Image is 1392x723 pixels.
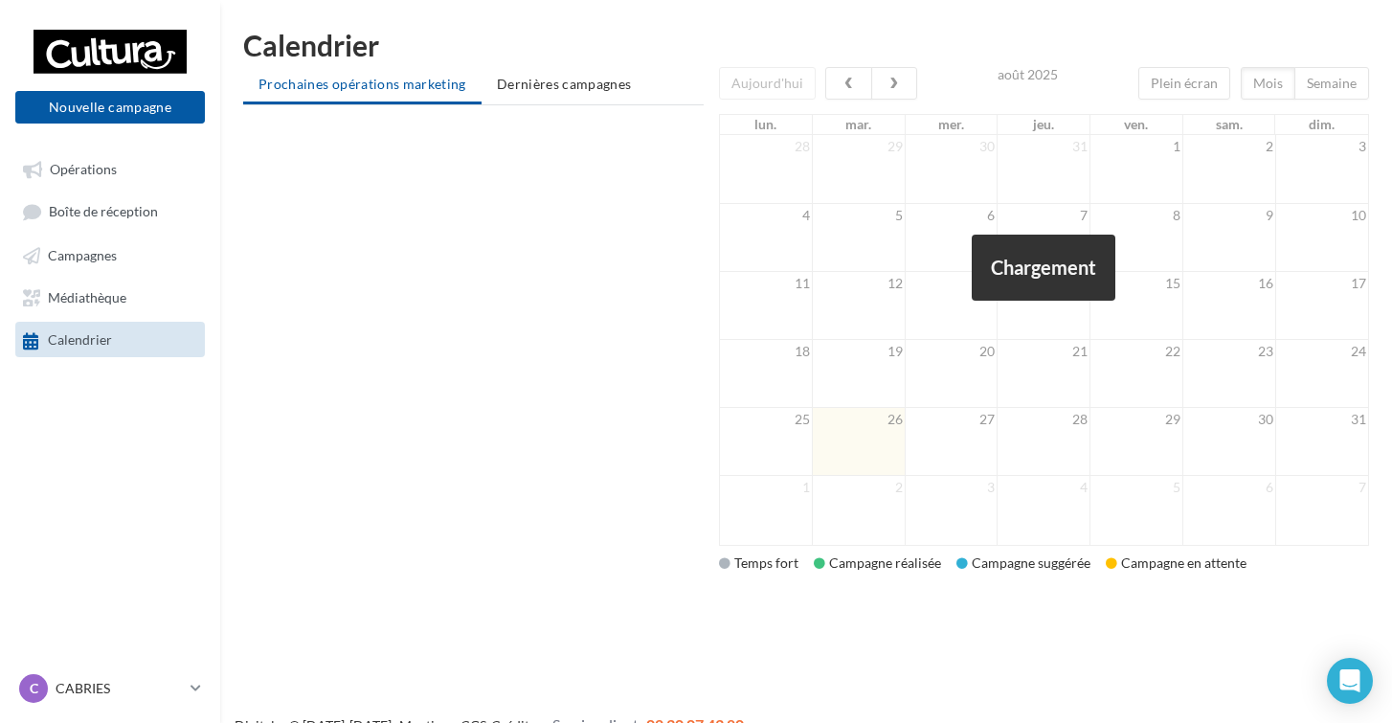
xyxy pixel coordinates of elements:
div: Campagne en attente [1106,554,1246,573]
p: CABRIES [56,679,183,698]
a: Boîte de réception [11,193,209,229]
span: C [30,679,38,698]
button: Nouvelle campagne [15,91,205,124]
div: Chargement [972,235,1115,301]
span: Campagnes [48,247,117,263]
a: Médiathèque [11,280,209,314]
div: Temps fort [719,554,798,573]
div: ' [719,67,1369,546]
div: Campagne suggérée [956,554,1090,573]
span: Prochaines opérations marketing [258,76,466,92]
div: Open Intercom Messenger [1327,658,1373,704]
a: C CABRIES [15,670,205,707]
span: Dernières campagnes [497,76,632,92]
a: Opérations [11,151,209,186]
span: Opérations [50,161,117,177]
a: Campagnes [11,237,209,272]
span: Calendrier [48,332,112,349]
span: Boîte de réception [49,204,158,220]
h1: Calendrier [243,31,1369,59]
a: Calendrier [11,322,209,356]
span: Médiathèque [48,289,126,305]
div: Campagne réalisée [814,554,941,573]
